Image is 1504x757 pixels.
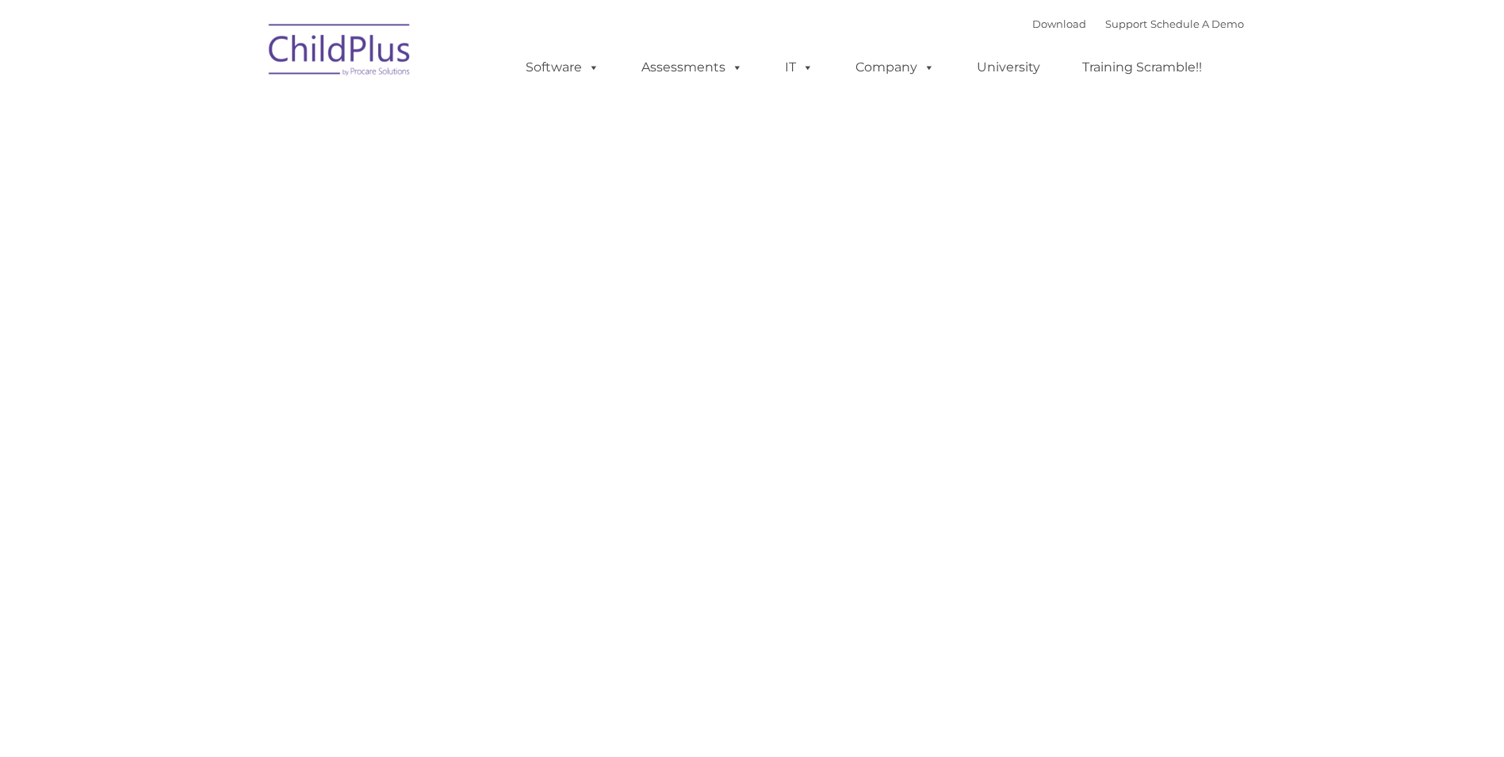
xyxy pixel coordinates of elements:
[1105,17,1147,30] a: Support
[510,52,615,83] a: Software
[840,52,951,83] a: Company
[769,52,829,83] a: IT
[626,52,759,83] a: Assessments
[1032,17,1086,30] a: Download
[261,13,419,92] img: ChildPlus by Procare Solutions
[1032,17,1244,30] font: |
[1066,52,1218,83] a: Training Scramble!!
[961,52,1056,83] a: University
[1150,17,1244,30] a: Schedule A Demo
